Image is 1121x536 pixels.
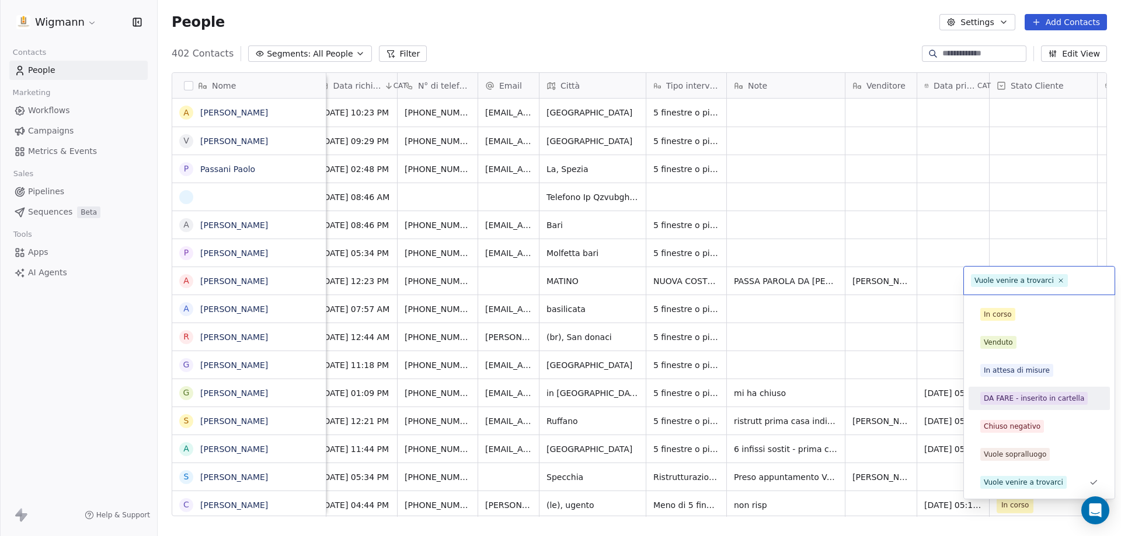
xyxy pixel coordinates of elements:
div: Vuole venire a trovarci [974,275,1054,286]
div: Vuole sopralluogo [984,449,1046,460]
div: In attesa di misure [984,365,1050,376]
div: DA FARE - inserito in cartella [984,393,1084,404]
div: Chiuso negativo [984,421,1040,432]
div: In corso [984,309,1012,320]
div: Venduto [984,337,1013,348]
div: Vuole venire a trovarci [984,477,1063,488]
